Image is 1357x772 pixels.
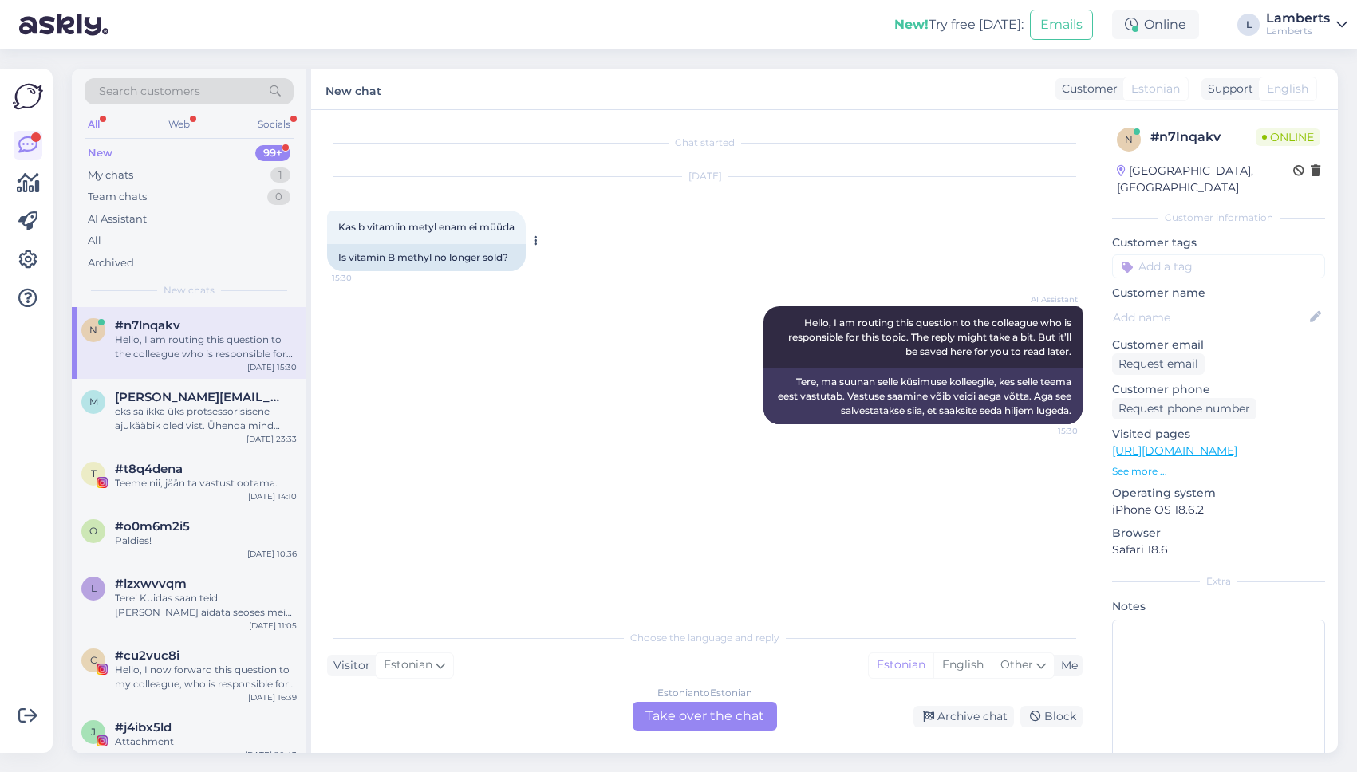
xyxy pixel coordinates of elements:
div: Lamberts [1266,12,1330,25]
b: New! [894,17,929,32]
div: My chats [88,167,133,183]
div: Lamberts [1266,25,1330,37]
span: n [1125,133,1133,145]
div: Archive chat [913,706,1014,727]
div: Choose the language and reply [327,631,1083,645]
div: Paldies! [115,534,297,548]
div: 99+ [255,145,290,161]
p: Operating system [1112,485,1325,502]
a: LambertsLamberts [1266,12,1347,37]
div: Me [1055,657,1078,674]
div: Is vitamin B methyl no longer sold? [327,244,526,271]
div: [DATE] 10:36 [247,548,297,560]
div: [DATE] 16:39 [248,691,297,703]
span: #t8q4dena [115,462,183,476]
span: 15:30 [332,272,392,284]
span: o [89,525,97,537]
span: Search customers [99,83,200,100]
span: Estonian [1131,81,1180,97]
div: Request phone number [1112,398,1256,419]
div: Support [1201,81,1253,97]
input: Add a tag [1112,254,1325,278]
span: m [89,396,98,408]
div: Tere! Kuidas saan teid [PERSON_NAME] aidata seoses meie teenustega? [115,591,297,620]
p: Visited pages [1112,426,1325,443]
div: Customer [1055,81,1118,97]
span: marko@kotkas.net [115,390,281,404]
div: Take over the chat [633,702,777,731]
div: Tere, ma suunan selle küsimuse kolleegile, kes selle teema eest vastutab. Vastuse saamine võib ve... [763,368,1083,424]
button: Emails [1030,10,1093,40]
span: Other [1000,657,1033,672]
div: Hello, I now forward this question to my colleague, who is responsible for this. The reply will b... [115,663,297,691]
p: Customer name [1112,285,1325,301]
div: Request email [1112,353,1205,375]
div: 1 [270,167,290,183]
div: Estonian to Estonian [657,686,752,700]
input: Add name [1113,309,1307,326]
span: English [1267,81,1308,97]
div: Customer information [1112,211,1325,225]
p: Customer phone [1112,381,1325,398]
span: AI Assistant [1018,293,1078,305]
div: # n7lnqakv [1150,128,1256,147]
span: #j4ibx5ld [115,720,172,735]
div: English [933,653,992,677]
div: [DATE] 15:30 [247,361,297,373]
span: l [91,582,97,594]
span: n [89,324,97,336]
div: [DATE] 11:05 [249,620,297,632]
div: L [1237,14,1260,36]
div: Team chats [88,189,147,205]
div: Extra [1112,574,1325,589]
span: Hello, I am routing this question to the colleague who is responsible for this topic. The reply m... [788,317,1074,357]
span: New chats [164,283,215,297]
div: All [85,114,103,135]
span: c [90,654,97,666]
p: Customer email [1112,337,1325,353]
p: Notes [1112,598,1325,615]
div: Try free [DATE]: [894,15,1024,34]
span: Kas b vitamiin metyl enam ei müüda [338,221,515,233]
span: t [91,467,97,479]
div: All [88,233,101,249]
div: Socials [254,114,294,135]
div: Teeme nii, jään ta vastust ootama. [115,476,297,490]
div: Web [165,114,193,135]
div: [GEOGRAPHIC_DATA], [GEOGRAPHIC_DATA] [1117,163,1293,196]
div: Hello, I am routing this question to the colleague who is responsible for this topic. The reply m... [115,333,297,361]
div: Archived [88,255,134,271]
p: See more ... [1112,464,1325,479]
p: Customer tags [1112,234,1325,251]
span: #lzxwvvqm [115,577,187,591]
span: Online [1256,128,1320,146]
div: Online [1112,10,1199,39]
p: Browser [1112,525,1325,542]
div: 0 [267,189,290,205]
p: Safari 18.6 [1112,542,1325,558]
div: eks sa ikka üks protsessorisisene ajukääbik oled vist. Ühenda mind lihtsalt palun hommikul [PERSO... [115,404,297,433]
div: Estonian [869,653,933,677]
div: [DATE] 23:33 [247,433,297,445]
span: 15:30 [1018,425,1078,437]
div: Chat started [327,136,1083,150]
span: j [91,726,96,738]
div: [DATE] [327,169,1083,183]
div: [DATE] 14:10 [248,490,297,502]
span: Estonian [384,656,432,674]
div: [DATE] 20:43 [245,749,297,761]
div: Attachment [115,735,297,749]
label: New chat [325,78,381,100]
div: AI Assistant [88,211,147,227]
div: Visitor [327,657,370,674]
span: #n7lnqakv [115,318,180,333]
img: Askly Logo [13,81,43,112]
a: [URL][DOMAIN_NAME] [1112,443,1237,458]
span: #o0m6m2i5 [115,519,190,534]
div: Block [1020,706,1083,727]
span: #cu2vuc8i [115,648,179,663]
div: New [88,145,112,161]
p: iPhone OS 18.6.2 [1112,502,1325,518]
